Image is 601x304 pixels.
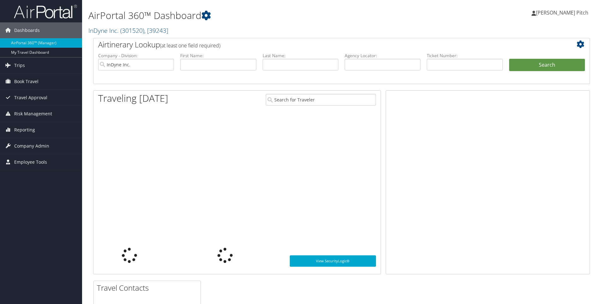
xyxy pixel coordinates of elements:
[97,283,200,293] h2: Travel Contacts
[14,154,47,170] span: Employee Tools
[14,74,39,89] span: Book Travel
[120,26,144,35] span: ( 301520 )
[345,52,420,59] label: Agency Locator:
[14,90,47,106] span: Travel Approval
[160,42,220,49] span: (at least one field required)
[263,52,338,59] label: Last Name:
[98,39,544,50] h2: Airtinerary Lookup
[98,92,168,105] h1: Traveling [DATE]
[144,26,168,35] span: , [ 39243 ]
[532,3,595,22] a: [PERSON_NAME] Pitch
[427,52,503,59] label: Ticket Number:
[14,138,49,154] span: Company Admin
[88,9,426,22] h1: AirPortal 360™ Dashboard
[290,255,376,267] a: View SecurityLogic®
[14,106,52,122] span: Risk Management
[509,59,585,71] button: Search
[88,26,168,35] a: InDyne Inc.
[14,58,25,73] span: Trips
[14,4,77,19] img: airportal-logo.png
[536,9,588,16] span: [PERSON_NAME] Pitch
[98,52,174,59] label: Company - Division:
[180,52,256,59] label: First Name:
[266,94,376,106] input: Search for Traveler
[14,22,40,38] span: Dashboards
[14,122,35,138] span: Reporting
